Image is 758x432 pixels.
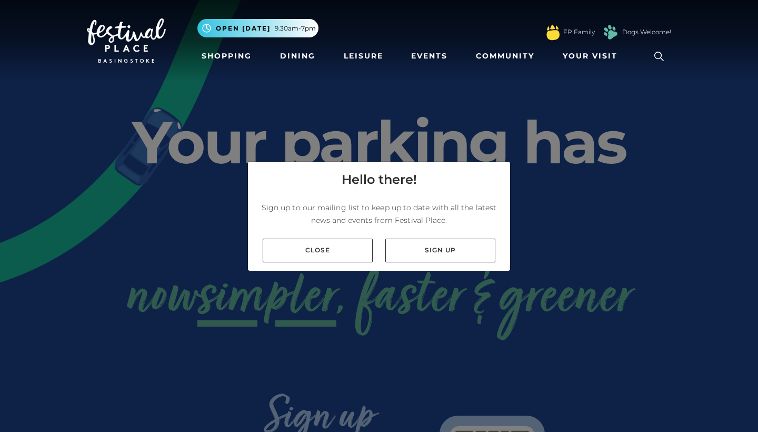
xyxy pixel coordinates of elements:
[87,18,166,63] img: Festival Place Logo
[407,46,452,66] a: Events
[563,27,595,37] a: FP Family
[197,46,256,66] a: Shopping
[197,19,318,37] button: Open [DATE] 9.30am-7pm
[275,24,316,33] span: 9.30am-7pm
[472,46,538,66] a: Community
[256,201,502,227] p: Sign up to our mailing list to keep up to date with all the latest news and events from Festival ...
[342,170,417,189] h4: Hello there!
[276,46,320,66] a: Dining
[563,51,617,62] span: Your Visit
[622,27,671,37] a: Dogs Welcome!
[216,24,271,33] span: Open [DATE]
[558,46,627,66] a: Your Visit
[340,46,387,66] a: Leisure
[385,239,495,262] a: Sign up
[263,239,373,262] a: Close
